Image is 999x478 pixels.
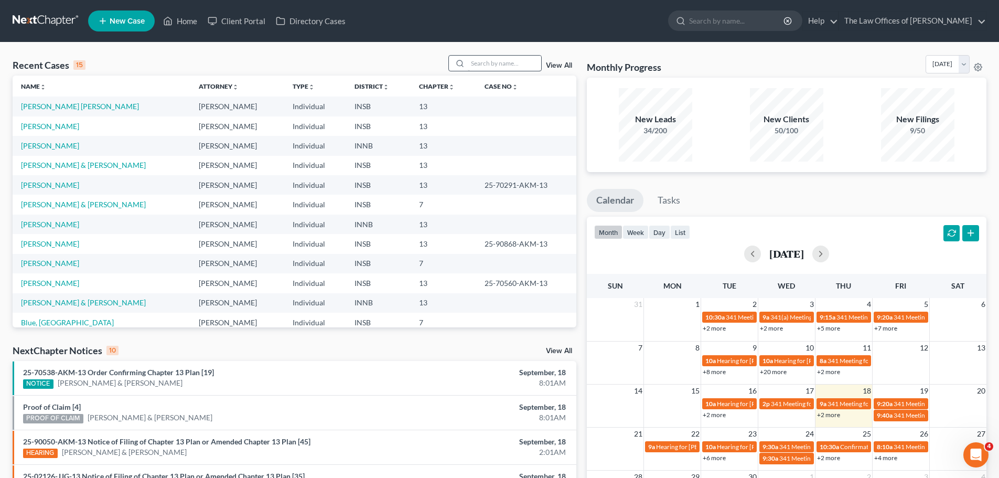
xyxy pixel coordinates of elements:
[828,357,977,365] span: 341 Meeting for [PERSON_NAME] & [PERSON_NAME]
[13,344,119,357] div: NextChapter Notices
[58,378,182,388] a: [PERSON_NAME] & [PERSON_NAME]
[284,97,346,116] td: Individual
[23,437,310,446] a: 25-90050-AKM-13 Notice of Filing of Chapter 13 Plan or Amended Chapter 13 Plan [45]
[866,298,872,311] span: 4
[820,357,826,365] span: 8a
[619,125,692,136] div: 34/200
[284,234,346,253] td: Individual
[392,447,566,458] div: 2:01AM
[21,259,79,268] a: [PERSON_NAME]
[271,12,351,30] a: Directory Cases
[23,402,81,411] a: Proof of Claim [4]
[411,313,476,332] td: 7
[411,273,476,293] td: 13
[411,293,476,313] td: 13
[346,293,411,313] td: INNB
[723,281,736,290] span: Tue
[346,195,411,214] td: INSB
[411,156,476,175] td: 13
[23,368,214,377] a: 25-70538-AKM-13 Order Confirming Chapter 13 Plan [19]
[762,313,769,321] span: 9a
[190,156,284,175] td: [PERSON_NAME]
[717,400,799,408] span: Hearing for [PERSON_NAME]
[284,195,346,214] td: Individual
[762,454,778,462] span: 9:30a
[21,102,139,111] a: [PERSON_NAME] [PERSON_NAME]
[820,400,826,408] span: 9a
[874,454,897,462] a: +4 more
[778,281,795,290] span: Wed
[190,273,284,293] td: [PERSON_NAME]
[411,175,476,195] td: 13
[648,443,655,451] span: 9a
[923,298,929,311] span: 5
[190,254,284,273] td: [PERSON_NAME]
[392,367,566,378] div: September, 18
[919,342,929,354] span: 12
[284,313,346,332] td: Individual
[771,400,865,408] span: 341 Meeting for [PERSON_NAME]
[411,116,476,136] td: 13
[392,437,566,447] div: September, 18
[346,136,411,155] td: INNB
[803,12,838,30] a: Help
[284,156,346,175] td: Individual
[637,342,643,354] span: 7
[411,136,476,155] td: 13
[820,313,835,321] span: 9:15a
[963,442,989,468] iframe: Intercom live chat
[817,368,840,376] a: +2 more
[110,17,145,25] span: New Case
[877,313,893,321] span: 9:20a
[862,428,872,440] span: 25
[190,97,284,116] td: [PERSON_NAME]
[21,161,146,169] a: [PERSON_NAME] & [PERSON_NAME]
[985,442,993,451] span: 4
[633,385,643,397] span: 14
[73,60,85,70] div: 15
[881,125,954,136] div: 9/50
[750,125,823,136] div: 50/100
[21,122,79,131] a: [PERSON_NAME]
[894,400,988,408] span: 341 Meeting for [PERSON_NAME]
[594,225,622,239] button: month
[836,313,986,321] span: 341 Meeting for [PERSON_NAME] & [PERSON_NAME]
[411,97,476,116] td: 13
[23,414,83,423] div: PROOF OF CLAIM
[774,357,911,365] span: Hearing for [PERSON_NAME] & [PERSON_NAME]
[779,454,874,462] span: 341 Meeting for [PERSON_NAME]
[820,443,839,451] span: 10:30a
[21,200,146,209] a: [PERSON_NAME] & [PERSON_NAME]
[546,62,572,69] a: View All
[877,400,893,408] span: 9:20a
[779,443,874,451] span: 341 Meeting for [PERSON_NAME]
[411,195,476,214] td: 7
[587,189,643,212] a: Calendar
[13,59,85,71] div: Recent Cases
[199,82,239,90] a: Attorneyunfold_more
[951,281,964,290] span: Sat
[346,273,411,293] td: INSB
[809,298,815,311] span: 3
[705,313,725,321] span: 10:30a
[622,225,649,239] button: week
[726,313,820,321] span: 341 Meeting for [PERSON_NAME]
[355,82,389,90] a: Districtunfold_more
[817,324,840,332] a: +5 more
[750,113,823,125] div: New Clients
[862,385,872,397] span: 18
[762,400,770,408] span: 2p
[690,385,701,397] span: 15
[346,254,411,273] td: INSB
[608,281,623,290] span: Sun
[703,368,726,376] a: +8 more
[862,342,872,354] span: 11
[346,156,411,175] td: INSB
[804,342,815,354] span: 10
[804,385,815,397] span: 17
[817,411,840,419] a: +2 more
[392,378,566,388] div: 8:01AM
[689,11,785,30] input: Search by name...
[703,411,726,419] a: +2 more
[828,400,922,408] span: 341 Meeting for [PERSON_NAME]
